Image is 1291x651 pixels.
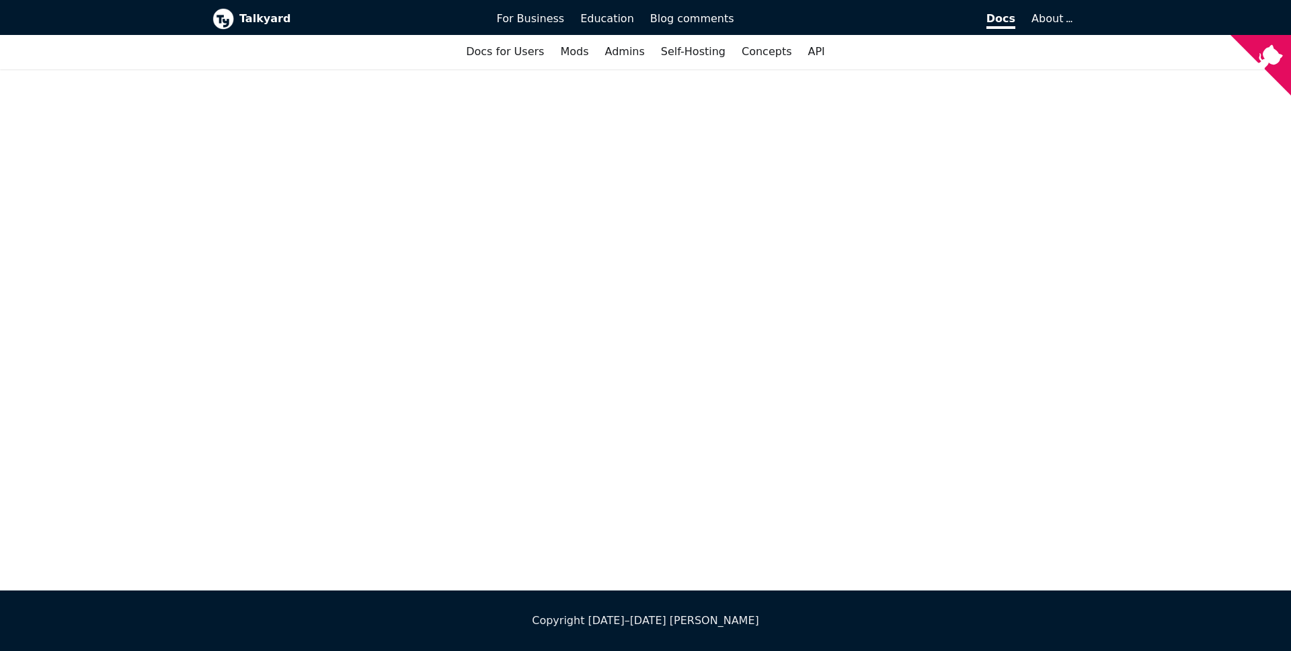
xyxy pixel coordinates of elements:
[572,7,642,30] a: Education
[489,7,573,30] a: For Business
[239,10,478,28] b: Talkyard
[653,40,734,63] a: Self-Hosting
[458,40,552,63] a: Docs for Users
[212,8,234,30] img: Talkyard logo
[642,7,742,30] a: Blog comments
[986,12,1015,29] span: Docs
[742,7,1024,30] a: Docs
[212,8,478,30] a: Talkyard logoTalkyard
[580,12,634,25] span: Education
[552,40,596,63] a: Mods
[212,612,1079,629] div: Copyright [DATE]–[DATE] [PERSON_NAME]
[497,12,565,25] span: For Business
[650,12,734,25] span: Blog comments
[1031,12,1070,25] a: About
[597,40,653,63] a: Admins
[800,40,833,63] a: API
[734,40,800,63] a: Concepts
